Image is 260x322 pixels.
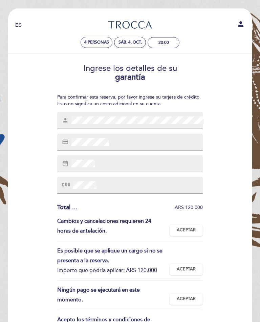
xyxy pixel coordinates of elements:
[88,16,172,34] a: Trocca
[62,117,69,124] i: person
[177,266,196,272] span: Aceptar
[177,227,196,233] span: Aceptar
[62,139,69,145] i: credit_card
[170,224,203,236] button: Aceptar
[84,40,109,45] span: 4 personas
[118,40,142,45] div: sáb. 4, oct.
[237,20,245,28] i: person
[62,160,69,167] i: date_range
[77,204,202,211] div: ARS 120.000
[170,264,203,275] button: Aceptar
[57,266,165,275] div: Importe que podría aplicar: ARS 120.000
[83,63,177,73] span: Ingrese los detalles de su
[158,40,169,45] div: 20:00
[57,246,165,266] div: Es posible que se aplique un cargo si no se presenta a la reserva.
[177,296,196,302] span: Aceptar
[115,72,145,82] b: garantía
[57,204,77,211] span: Total ...
[170,293,203,305] button: Aceptar
[237,20,245,30] button: person
[57,285,169,305] div: Ningún pago se ejecutará en este momento.
[57,216,169,236] div: Cambios y cancelaciones requieren 24 horas de antelación.
[57,94,202,107] div: Para confirmar esta reserva, por favor ingrese su tarjeta de crédito. Esto no significa un costo ...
